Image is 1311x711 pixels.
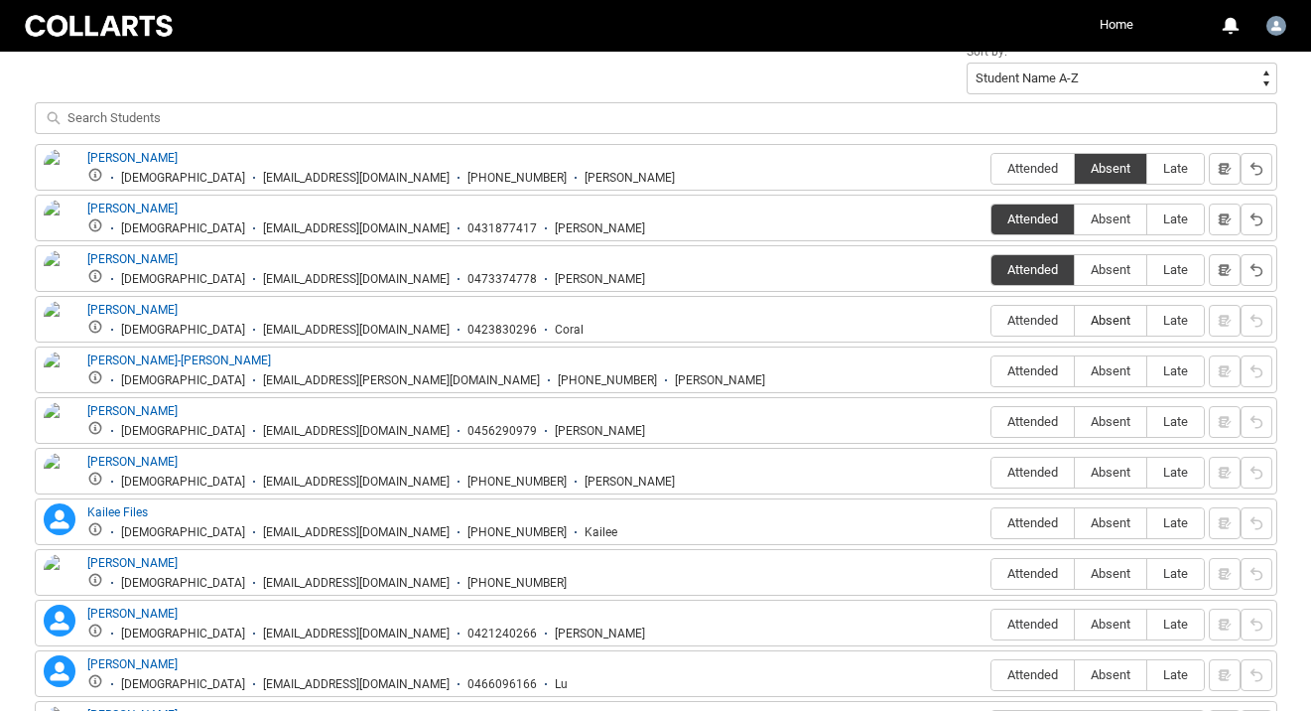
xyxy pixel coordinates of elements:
[555,424,645,439] div: [PERSON_NAME]
[467,525,567,540] div: [PHONE_NUMBER]
[44,200,75,243] img: Alexandra Crossland
[991,212,1074,226] span: Attended
[1209,153,1241,185] button: Notes
[121,576,245,591] div: [DEMOGRAPHIC_DATA]
[1147,414,1204,429] span: Late
[35,102,1277,134] input: Search Students
[1147,313,1204,328] span: Late
[1075,566,1146,581] span: Absent
[87,303,178,317] a: [PERSON_NAME]
[1147,212,1204,226] span: Late
[87,151,178,165] a: [PERSON_NAME]
[585,475,675,490] div: [PERSON_NAME]
[467,424,537,439] div: 0456290979
[121,323,245,338] div: [DEMOGRAPHIC_DATA]
[87,657,178,671] a: [PERSON_NAME]
[467,323,537,338] div: 0423830296
[44,352,75,423] img: Dante Josef Zavadzki-Colliton
[44,605,75,637] lightning-icon: Lola-Jean James
[263,171,450,186] div: [EMAIL_ADDRESS][DOMAIN_NAME]
[1241,609,1272,640] button: Reset
[44,250,75,308] img: Chloe Olivier-Rowan
[263,323,450,338] div: [EMAIL_ADDRESS][DOMAIN_NAME]
[1241,254,1272,286] button: Reset
[121,171,245,186] div: [DEMOGRAPHIC_DATA]
[87,505,148,519] a: Kailee Files
[585,525,617,540] div: Kailee
[585,171,675,186] div: [PERSON_NAME]
[1147,515,1204,530] span: Late
[1075,161,1146,176] span: Absent
[1075,313,1146,328] span: Absent
[1241,204,1272,235] button: Reset
[991,363,1074,378] span: Attended
[263,525,450,540] div: [EMAIL_ADDRESS][DOMAIN_NAME]
[1241,507,1272,539] button: Reset
[121,221,245,236] div: [DEMOGRAPHIC_DATA]
[1075,212,1146,226] span: Absent
[1209,204,1241,235] button: Notes
[1147,667,1204,682] span: Late
[1209,254,1241,286] button: Notes
[1095,10,1138,40] a: Home
[1147,262,1204,277] span: Late
[87,607,178,621] a: [PERSON_NAME]
[675,373,765,388] div: [PERSON_NAME]
[467,475,567,490] div: [PHONE_NUMBER]
[263,424,450,439] div: [EMAIL_ADDRESS][DOMAIN_NAME]
[1241,153,1272,185] button: Reset
[1075,262,1146,277] span: Absent
[991,161,1074,176] span: Attended
[263,373,540,388] div: [EMAIL_ADDRESS][PERSON_NAME][DOMAIN_NAME]
[263,576,450,591] div: [EMAIL_ADDRESS][DOMAIN_NAME]
[87,404,178,418] a: [PERSON_NAME]
[121,677,245,692] div: [DEMOGRAPHIC_DATA]
[991,465,1074,480] span: Attended
[991,667,1074,682] span: Attended
[1075,667,1146,682] span: Absent
[967,45,1007,59] span: Sort by:
[44,503,75,535] lightning-icon: Kailee Files
[1241,659,1272,691] button: Reset
[1147,161,1204,176] span: Late
[991,262,1074,277] span: Attended
[555,627,645,641] div: [PERSON_NAME]
[87,455,178,469] a: [PERSON_NAME]
[121,627,245,641] div: [DEMOGRAPHIC_DATA]
[87,202,178,215] a: [PERSON_NAME]
[1241,457,1272,489] button: Reset
[1075,515,1146,530] span: Absent
[467,272,537,287] div: 0473374778
[1147,566,1204,581] span: Late
[555,272,645,287] div: [PERSON_NAME]
[44,301,75,345] img: Coral Johnson
[263,475,450,490] div: [EMAIL_ADDRESS][DOMAIN_NAME]
[263,677,450,692] div: [EMAIL_ADDRESS][DOMAIN_NAME]
[121,272,245,287] div: [DEMOGRAPHIC_DATA]
[1075,414,1146,429] span: Absent
[263,272,450,287] div: [EMAIL_ADDRESS][DOMAIN_NAME]
[1241,305,1272,337] button: Reset
[1241,406,1272,438] button: Reset
[1147,363,1204,378] span: Late
[1261,8,1291,40] button: User Profile User1661836414249227732
[1075,363,1146,378] span: Absent
[263,627,450,641] div: [EMAIL_ADDRESS][DOMAIN_NAME]
[467,221,537,236] div: 0431877417
[1266,16,1286,36] img: User1661836414249227732
[44,402,75,446] img: Ella Pavey
[1241,355,1272,387] button: Reset
[1075,617,1146,632] span: Absent
[121,475,245,490] div: [DEMOGRAPHIC_DATA]
[467,627,537,641] div: 0421240266
[87,252,178,266] a: [PERSON_NAME]
[1075,465,1146,480] span: Absent
[991,313,1074,328] span: Attended
[558,373,657,388] div: [PHONE_NUMBER]
[1147,465,1204,480] span: Late
[555,677,568,692] div: Lu
[121,373,245,388] div: [DEMOGRAPHIC_DATA]
[991,414,1074,429] span: Attended
[555,323,584,338] div: Coral
[121,525,245,540] div: [DEMOGRAPHIC_DATA]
